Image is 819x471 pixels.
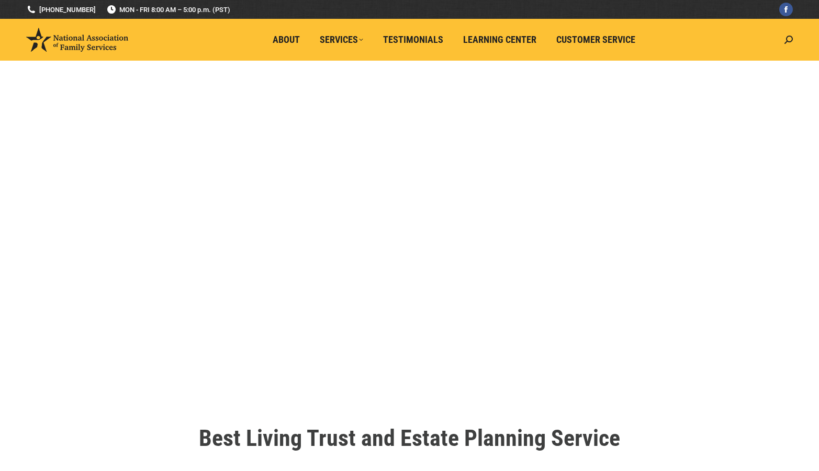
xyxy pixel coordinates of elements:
[273,34,300,45] span: About
[26,28,128,52] img: National Association of Family Services
[117,427,703,450] h1: Best Living Trust and Estate Planning Service
[556,34,635,45] span: Customer Service
[376,30,451,50] a: Testimonials
[456,30,544,50] a: Learning Center
[320,34,363,45] span: Services
[463,34,536,45] span: Learning Center
[26,5,96,15] a: [PHONE_NUMBER]
[549,30,643,50] a: Customer Service
[106,5,230,15] span: MON - FRI 8:00 AM – 5:00 p.m. (PST)
[779,3,793,16] a: Facebook page opens in new window
[265,30,307,50] a: About
[383,34,443,45] span: Testimonials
